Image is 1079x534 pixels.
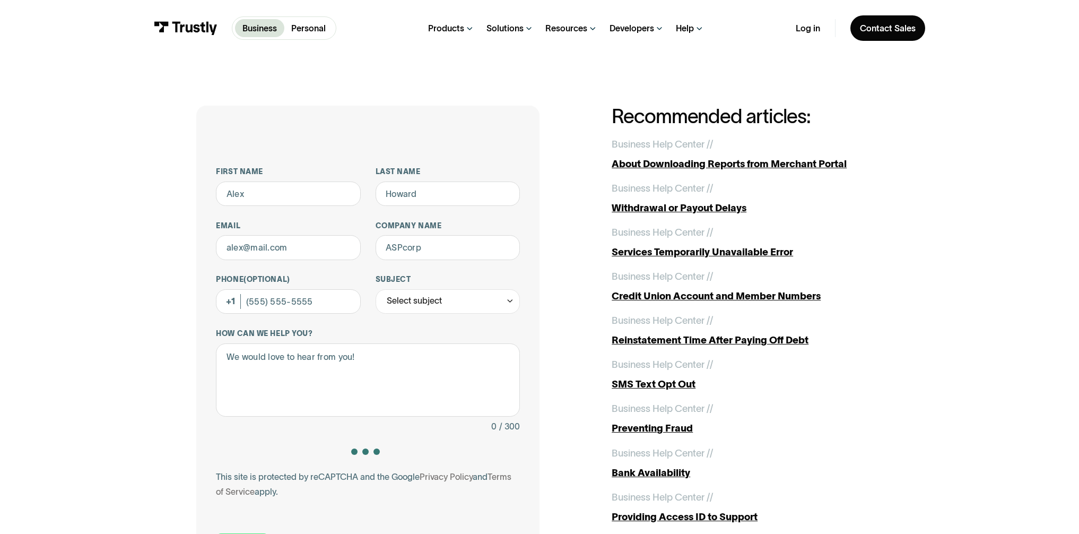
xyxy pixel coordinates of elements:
[612,269,882,304] a: Business Help Center //Credit Union Account and Member Numbers
[428,23,464,34] div: Products
[612,490,710,505] div: Business Help Center /
[612,446,710,461] div: Business Help Center /
[376,182,520,206] input: Howard
[612,490,882,524] a: Business Help Center //Providing Access ID to Support
[376,167,520,176] label: Last name
[710,225,713,240] div: /
[235,19,284,37] a: Business
[216,235,361,260] input: alex@mail.com
[612,245,882,260] div: Services Temporarily Unavailable Error
[486,23,524,34] div: Solutions
[216,274,361,284] label: Phone
[491,419,497,434] div: 0
[850,15,926,41] a: Contact Sales
[243,275,290,283] span: (Optional)
[420,472,473,481] a: Privacy Policy
[291,22,326,35] p: Personal
[387,294,442,308] div: Select subject
[612,157,882,171] div: About Downloading Reports from Merchant Portal
[612,269,710,284] div: Business Help Center /
[612,289,882,304] div: Credit Union Account and Member Numbers
[612,313,710,328] div: Business Help Center /
[710,357,713,372] div: /
[710,490,713,505] div: /
[216,289,361,314] input: (555) 555-5555
[376,221,520,230] label: Company name
[612,201,882,216] div: Withdrawal or Payout Delays
[612,313,882,348] a: Business Help Center //Reinstatement Time After Paying Off Debt
[612,181,710,196] div: Business Help Center /
[612,225,882,260] a: Business Help Center //Services Temporarily Unavailable Error
[376,274,520,284] label: Subject
[612,225,710,240] div: Business Help Center /
[499,419,520,434] div: / 300
[154,21,217,35] img: Trustly Logo
[710,269,713,284] div: /
[710,137,713,152] div: /
[612,357,710,372] div: Business Help Center /
[216,182,361,206] input: Alex
[242,22,277,35] p: Business
[860,23,916,34] div: Contact Sales
[612,106,882,127] h2: Recommended articles:
[216,221,361,230] label: Email
[710,401,713,416] div: /
[216,470,520,499] div: This site is protected by reCAPTCHA and the Google and apply.
[612,357,882,392] a: Business Help Center //SMS Text Opt Out
[376,235,520,260] input: ASPcorp
[612,137,710,152] div: Business Help Center /
[612,421,882,436] div: Preventing Fraud
[545,23,587,34] div: Resources
[216,167,361,176] label: First name
[612,446,882,480] a: Business Help Center //Bank Availability
[796,23,820,34] a: Log in
[710,313,713,328] div: /
[216,329,520,338] label: How can we help you?
[612,333,882,348] div: Reinstatement Time After Paying Off Debt
[612,137,882,171] a: Business Help Center //About Downloading Reports from Merchant Portal
[710,181,713,196] div: /
[612,181,882,216] a: Business Help Center //Withdrawal or Payout Delays
[612,466,882,480] div: Bank Availability
[710,446,713,461] div: /
[612,377,882,392] div: SMS Text Opt Out
[676,23,694,34] div: Help
[612,401,882,436] a: Business Help Center //Preventing Fraud
[612,401,710,416] div: Business Help Center /
[610,23,654,34] div: Developers
[216,472,511,496] a: Terms of Service
[612,510,882,524] div: Providing Access ID to Support
[284,19,334,37] a: Personal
